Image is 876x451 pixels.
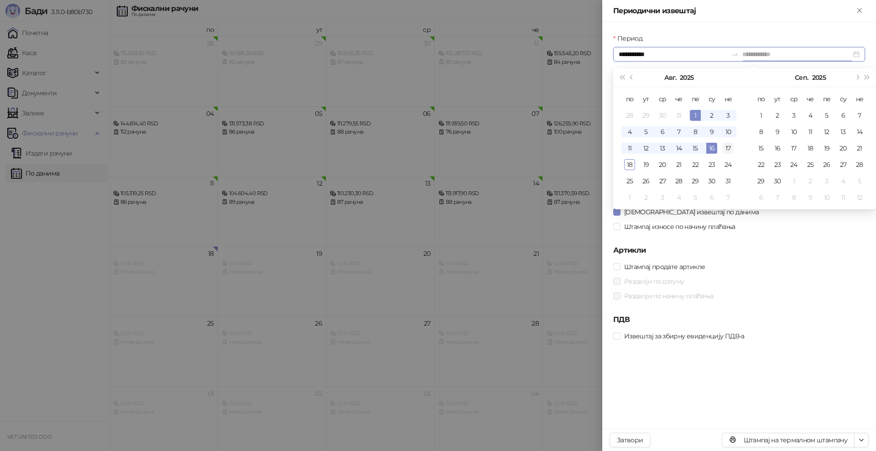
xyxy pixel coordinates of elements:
[851,140,868,156] td: 2025-09-21
[753,124,769,140] td: 2025-09-08
[687,124,704,140] td: 2025-08-08
[731,51,739,58] span: to
[706,176,717,187] div: 30
[786,173,802,189] td: 2025-10-01
[687,189,704,206] td: 2025-09-05
[610,433,651,447] button: Затвори
[788,159,799,170] div: 24
[805,192,816,203] div: 9
[654,173,671,189] td: 2025-08-27
[772,159,783,170] div: 23
[821,176,832,187] div: 3
[731,51,739,58] span: swap-right
[772,176,783,187] div: 30
[772,143,783,154] div: 16
[723,143,734,154] div: 17
[638,156,654,173] td: 2025-08-19
[654,124,671,140] td: 2025-08-06
[854,159,865,170] div: 28
[835,91,851,107] th: су
[706,126,717,137] div: 9
[654,156,671,173] td: 2025-08-20
[654,140,671,156] td: 2025-08-13
[624,110,635,121] div: 28
[862,68,872,87] button: Следећа година (Control + right)
[772,126,783,137] div: 9
[657,176,668,187] div: 27
[756,110,766,121] div: 1
[753,173,769,189] td: 2025-09-29
[621,173,638,189] td: 2025-08-25
[706,110,717,121] div: 2
[657,143,668,154] div: 13
[753,189,769,206] td: 2025-10-06
[802,189,819,206] td: 2025-10-09
[671,124,687,140] td: 2025-08-07
[641,176,652,187] div: 26
[769,156,786,173] td: 2025-09-23
[704,107,720,124] td: 2025-08-02
[835,156,851,173] td: 2025-09-27
[690,159,701,170] div: 22
[624,192,635,203] div: 1
[802,173,819,189] td: 2025-10-02
[756,192,766,203] div: 6
[613,33,648,43] label: Период
[671,91,687,107] th: че
[786,107,802,124] td: 2025-09-03
[835,140,851,156] td: 2025-09-20
[835,124,851,140] td: 2025-09-13
[673,126,684,137] div: 7
[664,68,676,87] button: Изабери месец
[723,176,734,187] div: 31
[756,143,766,154] div: 15
[722,433,855,447] button: Штампај на термалном штампачу
[802,107,819,124] td: 2025-09-04
[786,91,802,107] th: ср
[805,176,816,187] div: 2
[788,110,799,121] div: 3
[851,107,868,124] td: 2025-09-07
[687,91,704,107] th: пе
[720,91,736,107] th: не
[621,124,638,140] td: 2025-08-04
[704,156,720,173] td: 2025-08-23
[788,143,799,154] div: 17
[821,143,832,154] div: 19
[788,126,799,137] div: 10
[838,176,849,187] div: 4
[756,126,766,137] div: 8
[819,91,835,107] th: пе
[854,143,865,154] div: 21
[617,68,627,87] button: Претходна година (Control + left)
[654,189,671,206] td: 2025-09-03
[805,110,816,121] div: 4
[620,262,709,272] span: Штампај продате артикле
[854,176,865,187] div: 5
[619,49,728,59] input: Период
[673,159,684,170] div: 21
[854,126,865,137] div: 14
[706,192,717,203] div: 6
[851,189,868,206] td: 2025-10-12
[769,91,786,107] th: ут
[638,173,654,189] td: 2025-08-26
[657,126,668,137] div: 6
[613,245,865,256] h5: Артикли
[621,156,638,173] td: 2025-08-18
[671,189,687,206] td: 2025-09-04
[854,192,865,203] div: 12
[821,110,832,121] div: 5
[706,159,717,170] div: 23
[819,173,835,189] td: 2025-10-03
[638,107,654,124] td: 2025-07-29
[786,156,802,173] td: 2025-09-24
[687,156,704,173] td: 2025-08-22
[690,176,701,187] div: 29
[769,140,786,156] td: 2025-09-16
[641,159,652,170] div: 19
[671,140,687,156] td: 2025-08-14
[704,140,720,156] td: 2025-08-16
[753,107,769,124] td: 2025-09-01
[704,91,720,107] th: су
